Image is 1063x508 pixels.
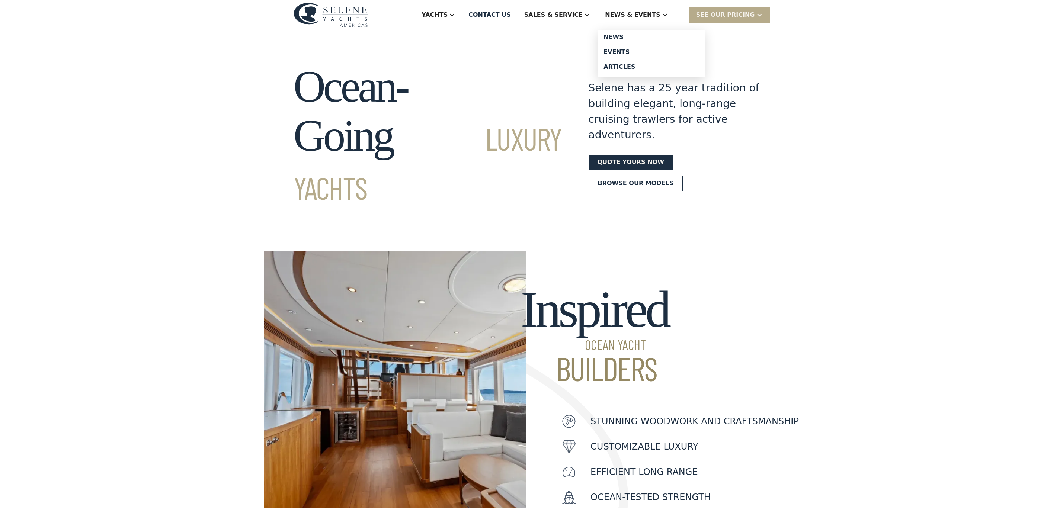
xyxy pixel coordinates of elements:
[590,465,698,479] p: Efficient Long Range
[590,491,711,504] p: Ocean-Tested Strength
[598,30,705,45] a: News
[590,415,799,428] p: Stunning woodwork and craftsmanship
[524,10,583,19] div: Sales & Service
[603,64,699,70] div: Articles
[598,60,705,74] a: Articles
[589,176,683,191] a: Browse our models
[689,7,770,23] div: SEE Our Pricing
[468,10,511,19] div: Contact US
[294,62,562,209] h1: Ocean-Going
[696,10,755,19] div: SEE Our Pricing
[603,49,699,55] div: Events
[294,119,562,206] span: Luxury Yachts
[562,440,576,453] img: icon
[590,440,698,453] p: customizable luxury
[603,34,699,40] div: News
[521,338,668,351] span: Ocean Yacht
[422,10,448,19] div: Yachts
[598,45,705,60] a: Events
[589,80,760,143] div: Selene has a 25 year tradition of building elegant, long-range cruising trawlers for active adven...
[605,10,660,19] div: News & EVENTS
[589,155,673,170] a: Quote yours now
[521,351,668,385] span: Builders
[521,281,668,385] h2: Inspired
[598,30,705,77] nav: News & EVENTS
[294,3,368,27] img: logo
